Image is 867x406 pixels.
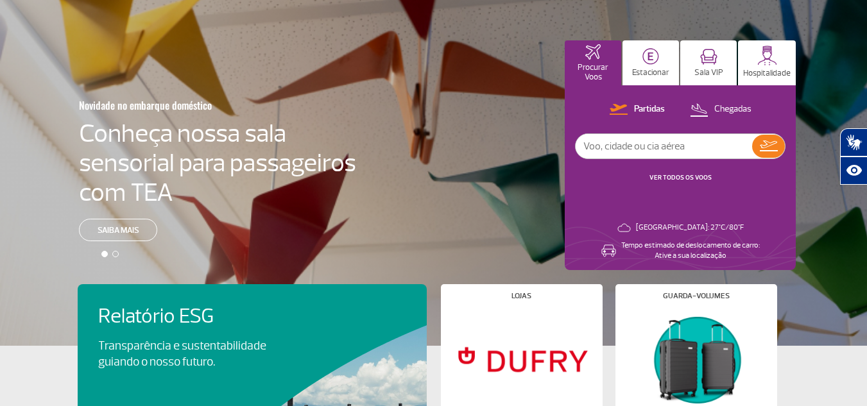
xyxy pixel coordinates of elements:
[700,49,717,65] img: vipRoom.svg
[98,338,280,370] p: Transparência e sustentabilidade guiando o nosso futuro.
[663,292,730,300] h4: Guarda-volumes
[632,68,669,78] p: Estacionar
[840,128,867,156] button: Abrir tradutor de língua de sinais.
[79,119,356,207] h4: Conheça nossa sala sensorial para passageiros com TEA
[646,173,716,183] button: VER TODOS OS VOOS
[680,40,737,85] button: Sala VIP
[511,292,531,300] h4: Lojas
[634,103,665,115] p: Partidas
[636,223,744,233] p: [GEOGRAPHIC_DATA]: 27°C/80°F
[571,63,615,82] p: Procurar Voos
[649,173,712,182] a: VER TODOS OS VOOS
[606,101,669,118] button: Partidas
[743,69,791,78] p: Hospitalidade
[686,101,755,118] button: Chegadas
[576,134,752,158] input: Voo, cidade ou cia aérea
[79,219,157,241] a: Saiba mais
[757,46,777,65] img: hospitality.svg
[585,44,601,60] img: airplaneHomeActive.svg
[714,103,751,115] p: Chegadas
[98,305,302,328] h4: Relatório ESG
[840,128,867,185] div: Plugin de acessibilidade da Hand Talk.
[840,156,867,185] button: Abrir recursos assistivos.
[98,305,406,370] a: Relatório ESGTransparência e sustentabilidade guiando o nosso futuro.
[79,92,293,119] h3: Novidade no embarque doméstico
[621,241,760,261] p: Tempo estimado de deslocamento de carro: Ative a sua localização
[694,68,723,78] p: Sala VIP
[642,48,659,65] img: carParkingHome.svg
[738,40,796,85] button: Hospitalidade
[565,40,621,85] button: Procurar Voos
[622,40,679,85] button: Estacionar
